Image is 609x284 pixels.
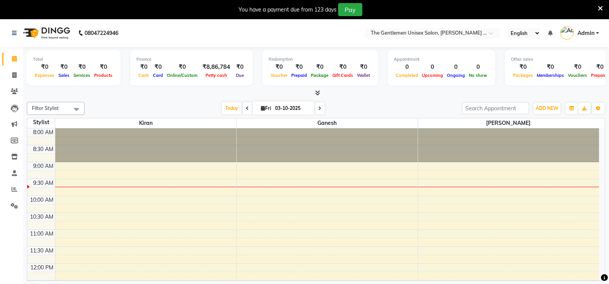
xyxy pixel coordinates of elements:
div: 0 [445,63,467,71]
div: ₹0 [289,63,309,71]
span: Admin [577,29,594,37]
span: Voucher [269,73,289,78]
img: logo [20,22,72,44]
div: ₹0 [33,63,56,71]
span: Vouchers [566,73,589,78]
div: ₹0 [566,63,589,71]
span: Fri [259,105,273,111]
input: Search Appointment [462,102,529,114]
span: Packages [511,73,535,78]
span: Memberships [535,73,566,78]
div: 9:30 AM [32,179,55,187]
span: Cash [136,73,151,78]
div: 0 [420,63,445,71]
input: 2025-10-03 [273,103,311,114]
div: 10:30 AM [28,213,55,221]
span: Products [92,73,114,78]
div: ₹8,86,784 [199,63,233,71]
div: 11:00 AM [28,230,55,238]
img: Admin [560,26,574,40]
span: Petty cash [204,73,229,78]
span: Package [309,73,330,78]
span: [PERSON_NAME] [418,118,599,128]
span: Due [234,73,246,78]
div: 11:30 AM [28,247,55,255]
span: Ganesh [237,118,418,128]
div: Finance [136,56,247,63]
span: Gift Cards [330,73,355,78]
span: Completed [394,73,420,78]
span: Ongoing [445,73,467,78]
span: Prepaid [289,73,309,78]
div: ₹0 [136,63,151,71]
div: Total [33,56,114,63]
span: Online/Custom [165,73,199,78]
div: ₹0 [71,63,92,71]
div: ₹0 [535,63,566,71]
span: Wallet [355,73,372,78]
span: Services [71,73,92,78]
div: ₹0 [330,63,355,71]
div: ₹0 [355,63,372,71]
div: ₹0 [511,63,535,71]
span: Filter Stylist [32,105,59,111]
button: Pay [338,3,362,16]
div: 0 [394,63,420,71]
div: 9:00 AM [32,162,55,170]
div: You have a payment due from 123 days [239,6,337,14]
div: Appointment [394,56,489,63]
div: ₹0 [151,63,165,71]
div: ₹0 [233,63,247,71]
b: 08047224946 [85,22,118,44]
div: ₹0 [269,63,289,71]
div: 12:00 PM [29,264,55,272]
div: ₹0 [56,63,71,71]
div: Stylist [27,118,55,126]
span: Upcoming [420,73,445,78]
span: Expenses [33,73,56,78]
div: 8:00 AM [32,128,55,136]
div: 10:00 AM [28,196,55,204]
div: 0 [467,63,489,71]
div: ₹0 [309,63,330,71]
span: Today [222,102,241,114]
span: ADD NEW [536,105,558,111]
span: Kiran [55,118,236,128]
div: ₹0 [92,63,114,71]
button: ADD NEW [534,103,560,114]
div: ₹0 [165,63,199,71]
span: Sales [56,73,71,78]
span: Card [151,73,165,78]
div: 8:30 AM [32,145,55,153]
span: No show [467,73,489,78]
div: Redemption [269,56,372,63]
